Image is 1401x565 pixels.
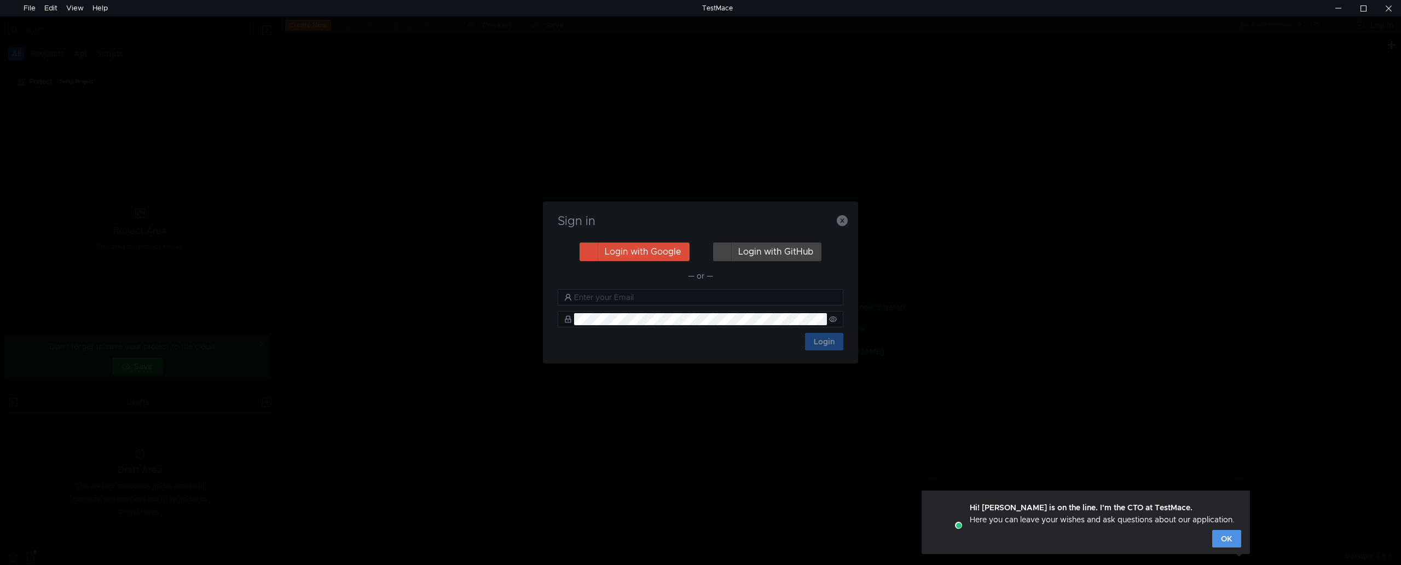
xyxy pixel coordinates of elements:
input: Enter your Email [574,291,837,303]
strong: Hi! [PERSON_NAME] is on the line. I'm the CTO at TestMace. [970,503,1192,512]
button: OK [1212,530,1241,547]
div: Here you can leave your wishes and ask questions about our application. [970,501,1235,526]
button: Login with GitHub [713,243,821,261]
h3: Sign in [556,215,845,228]
div: — or — [558,269,843,282]
button: Login with Google [580,243,690,261]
